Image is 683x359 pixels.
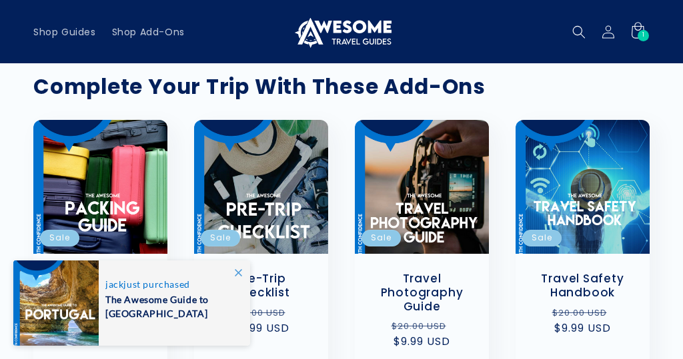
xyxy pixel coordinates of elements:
[33,72,486,101] strong: Complete Your Trip With These Add-Ons
[105,278,123,290] span: jack
[368,272,476,313] a: Travel Photography Guide
[25,18,104,46] a: Shop Guides
[529,272,636,300] a: Travel Safety Handbook
[642,30,645,41] span: 1
[104,18,193,46] a: Shop Add-Ons
[564,17,594,47] summary: Search
[33,26,96,38] span: Shop Guides
[287,11,397,53] a: Awesome Travel Guides
[105,290,236,320] span: The Awesome Guide to [GEOGRAPHIC_DATA]
[105,278,236,290] span: just purchased
[207,272,315,300] a: Pre-Trip Checklist
[112,26,185,38] span: Shop Add-Ons
[291,16,392,48] img: Awesome Travel Guides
